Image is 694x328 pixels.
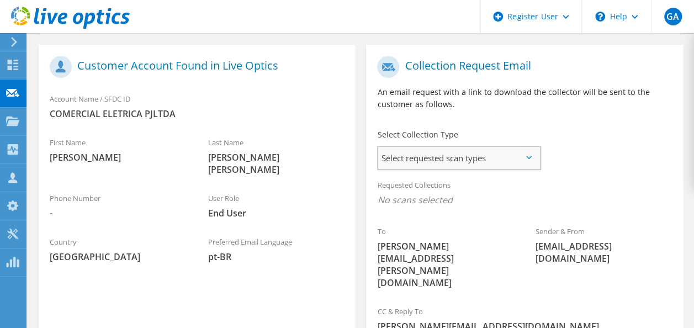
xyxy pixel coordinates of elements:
div: Requested Collections [366,173,682,214]
span: [EMAIL_ADDRESS][DOMAIN_NAME] [536,240,672,264]
div: User Role [197,187,356,225]
div: Account Name / SFDC ID [39,87,355,125]
span: End User [208,207,345,219]
span: [PERSON_NAME] [50,151,186,163]
span: No scans selected [377,194,671,206]
div: First Name [39,131,197,169]
span: [PERSON_NAME][EMAIL_ADDRESS][PERSON_NAME][DOMAIN_NAME] [377,240,513,289]
div: Last Name [197,131,356,181]
span: Select requested scan types [378,147,539,169]
p: An email request with a link to download the collector will be sent to the customer as follows. [377,86,671,110]
div: Country [39,230,197,268]
span: pt-BR [208,251,345,263]
h1: Collection Request Email [377,56,666,78]
span: - [50,207,186,219]
label: Select Collection Type [377,129,458,140]
h1: Customer Account Found in Live Optics [50,56,338,78]
div: To [366,220,525,294]
div: Preferred Email Language [197,230,356,268]
svg: \n [595,12,605,22]
div: Phone Number [39,187,197,225]
span: COMERCIAL ELETRICA PJLTDA [50,108,344,120]
span: [PERSON_NAME] [PERSON_NAME] [208,151,345,176]
span: [GEOGRAPHIC_DATA] [50,251,186,263]
div: Sender & From [525,220,683,270]
span: GA [664,8,682,25]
